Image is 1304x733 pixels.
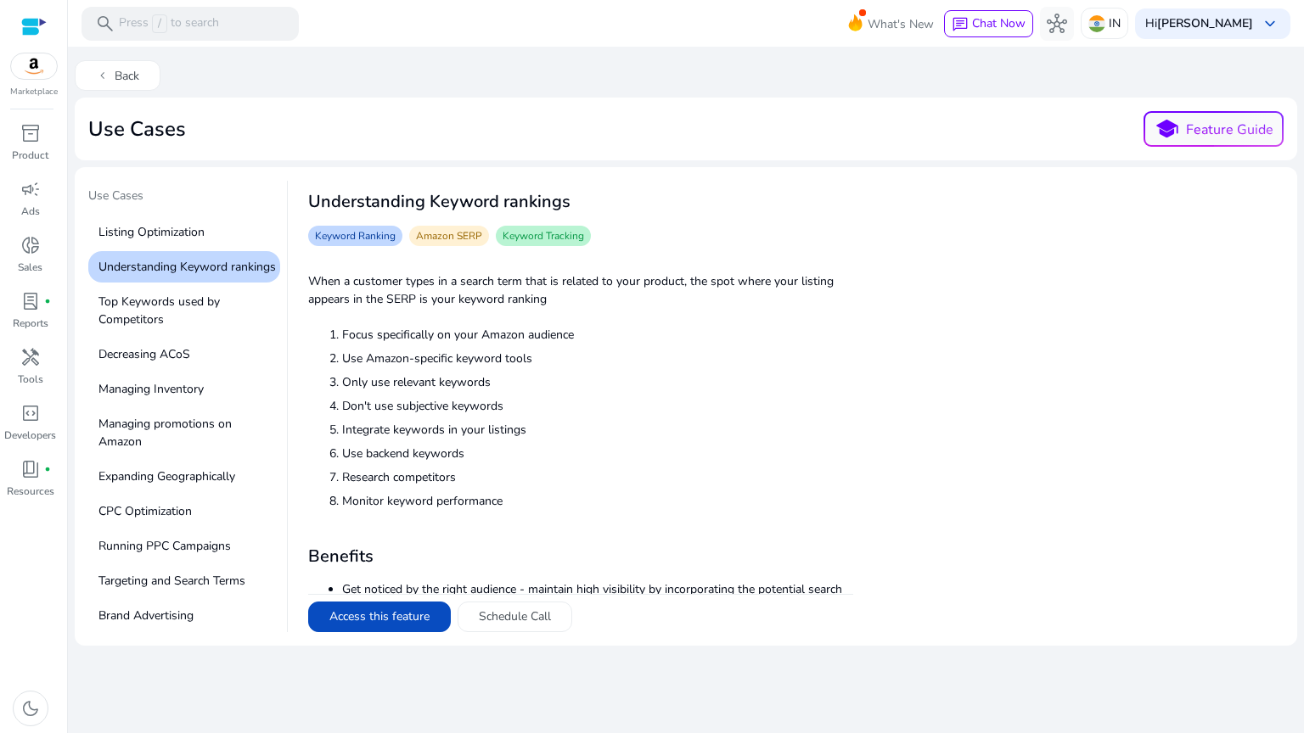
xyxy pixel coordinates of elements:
[20,459,41,479] span: book_4
[20,347,41,367] span: handyman
[972,15,1026,31] span: Chat Now
[95,14,115,34] span: search
[308,192,570,212] h3: Understanding Keyword rankings
[1155,117,1179,142] span: school
[88,339,280,370] p: Decreasing ACoS
[1145,18,1253,30] p: Hi
[874,221,1263,440] iframe: YouTube video player
[944,10,1033,37] button: chatChat Now
[13,316,48,331] p: Reports
[342,445,853,462] li: Use backend keywords
[119,14,219,33] p: Press to search
[308,272,853,308] p: When a customer types in a search term that is related to your product, the spot where your listi...
[1157,15,1253,31] b: [PERSON_NAME]
[88,373,280,405] p: Managing Inventory
[308,546,853,567] h3: Benefits
[342,326,853,344] li: Focus specifically on your Amazon audience
[342,397,853,415] li: Don't use subjective keywords
[342,373,853,391] li: Only use relevant keywords
[20,123,41,143] span: inventory_2
[1144,111,1284,147] button: schoolFeature Guide
[20,235,41,255] span: donut_small
[88,530,280,562] p: Running PPC Campaigns
[416,229,482,243] span: Amazon SERP
[458,602,572,632] button: Schedule Call
[342,421,853,439] li: Integrate keywords in your listings
[503,229,584,243] span: Keyword Tracking
[21,204,40,219] p: Ads
[1040,7,1074,41] button: hub
[88,117,186,142] h2: Use Cases
[96,69,110,82] span: chevron_left
[88,565,280,596] p: Targeting and Search Terms
[18,372,43,387] p: Tools
[1047,14,1067,34] span: hub
[88,461,280,492] p: Expanding Geographically
[4,428,56,443] p: Developers
[88,286,280,335] p: Top Keywords used by Competitors
[18,260,42,275] p: Sales
[20,291,41,311] span: lab_profile
[20,179,41,199] span: campaign
[44,298,51,305] span: fiber_manual_record
[88,216,280,248] p: Listing Optimization
[12,148,48,163] p: Product
[308,602,451,632] button: Access this feature
[1186,120,1273,140] p: Feature Guide
[1109,8,1121,38] p: IN
[11,53,57,79] img: amazon.svg
[20,698,41,719] span: dark_mode
[152,14,167,33] span: /
[1260,14,1280,34] span: keyboard_arrow_down
[88,495,280,527] p: CPC Optimization
[868,9,934,39] span: What's New
[10,86,58,98] p: Marketplace
[342,580,853,616] li: Get noticed by the right audience - maintain high visibility by incorporating the potential searc...
[7,484,54,499] p: Resources
[88,187,280,211] p: Use Cases
[342,492,853,510] li: Monitor keyword performance
[88,600,280,631] p: Brand Advertising
[952,16,969,33] span: chat
[20,403,41,423] span: code_blocks
[342,468,853,486] li: Research competitors
[88,251,280,283] p: Understanding Keyword rankings
[75,60,160,91] button: chevron_leftBack
[44,466,51,473] span: fiber_manual_record
[342,350,853,367] li: Use Amazon-specific keyword tools
[315,229,396,243] span: Keyword Ranking
[88,408,280,457] p: Managing promotions on Amazon
[1088,15,1105,32] img: in.svg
